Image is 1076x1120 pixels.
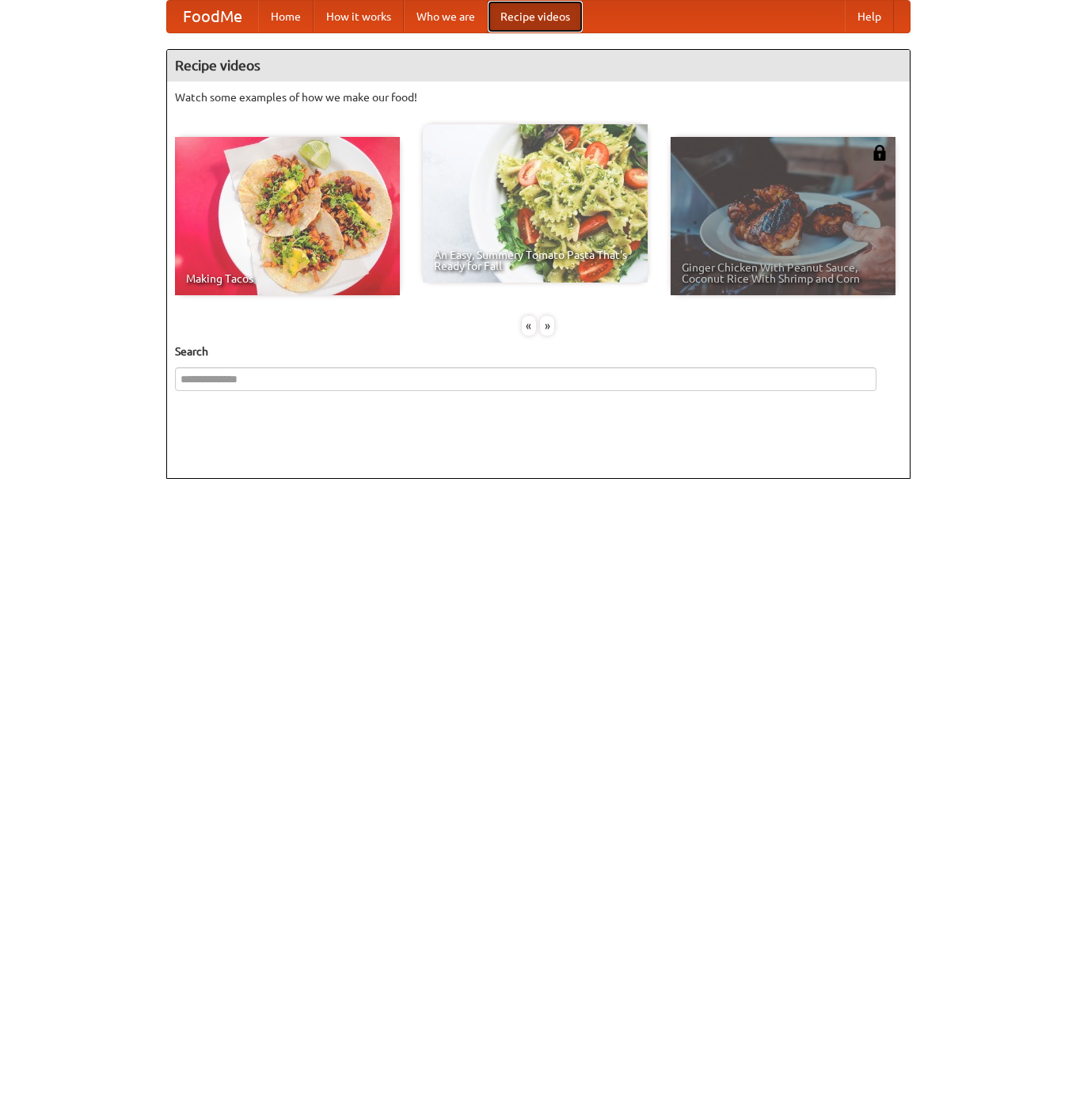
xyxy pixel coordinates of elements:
a: An Easy, Summery Tomato Pasta That's Ready for Fall [423,124,648,283]
a: Making Tacos [175,137,400,295]
div: » [540,316,554,336]
h4: Recipe videos [167,50,910,82]
div: « [522,316,536,336]
a: FoodMe [167,1,258,32]
a: Who we are [404,1,488,32]
span: An Easy, Summery Tomato Pasta That's Ready for Fall [434,249,637,271]
a: Home [258,1,314,32]
a: Help [845,1,894,32]
span: Making Tacos [186,273,389,284]
a: How it works [314,1,404,32]
a: Recipe videos [488,1,583,32]
p: Watch some examples of how we make our food! [175,89,902,105]
h5: Search [175,344,902,359]
img: 483408.png [872,145,888,161]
